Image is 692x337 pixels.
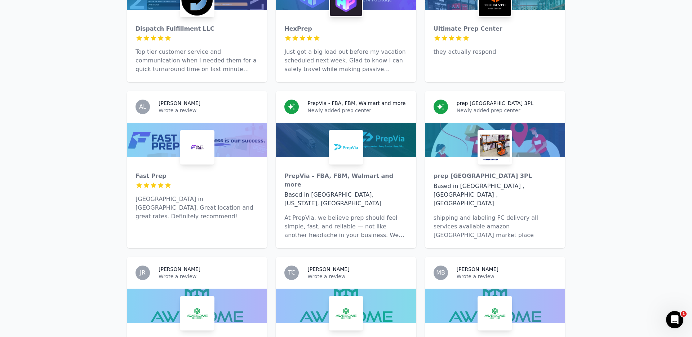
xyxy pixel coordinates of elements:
[307,100,405,107] h3: PrepVia - FBA, FBM, Walmart and more
[284,172,407,189] div: PrepVia - FBA, FBM, Walmart and more
[159,266,200,273] h3: [PERSON_NAME]
[136,172,258,180] div: Fast Prep
[140,270,146,276] span: JR
[681,311,687,317] span: 1
[434,25,556,33] div: Ultimate Prep Center
[276,91,416,248] a: PrepVia - FBA, FBM, Walmart and moreNewly added prep centerPrepVia - FBA, FBM, Walmart and morePr...
[457,100,533,107] h3: prep [GEOGRAPHIC_DATA] 3PL
[330,131,362,163] img: PrepVia - FBA, FBM, Walmart and more
[434,182,556,208] div: Based in [GEOGRAPHIC_DATA] , [GEOGRAPHIC_DATA] , [GEOGRAPHIC_DATA]
[159,100,200,107] h3: [PERSON_NAME]
[434,172,556,180] div: prep [GEOGRAPHIC_DATA] 3PL
[479,297,511,329] img: Awesome Solutions - FBA & DTC Fulfillment
[288,270,295,276] span: TC
[307,107,407,114] p: Newly added prep center
[136,48,258,74] p: Top tier customer service and communication when I needed them for a quick turnaround time on las...
[307,273,407,280] p: Wrote a review
[139,104,146,110] span: AL
[457,273,556,280] p: Wrote a review
[159,273,258,280] p: Wrote a review
[425,91,565,248] a: prep [GEOGRAPHIC_DATA] 3PLNewly added prep centerprep saudi arabia 3PLprep [GEOGRAPHIC_DATA] 3PLB...
[136,25,258,33] div: Dispatch Fulfillment LLC
[436,270,445,276] span: MB
[457,107,556,114] p: Newly added prep center
[434,48,556,56] p: they actually respond
[434,214,556,240] p: shipping and labeling FC delivery all services available amazon [GEOGRAPHIC_DATA] market place
[159,107,258,114] p: Wrote a review
[284,25,407,33] div: HexPrep
[284,191,407,208] div: Based in [GEOGRAPHIC_DATA], [US_STATE], [GEOGRAPHIC_DATA]
[284,48,407,74] p: Just got a big load out before my vacation scheduled next week. Glad to know I can safely travel ...
[479,131,511,163] img: prep saudi arabia 3PL
[284,214,407,240] p: At PrepVia, we believe prep should feel simple, fast, and reliable — not like another headache in...
[127,91,267,248] a: AL[PERSON_NAME]Wrote a reviewFast PrepFast Prep[GEOGRAPHIC_DATA] in [GEOGRAPHIC_DATA]. Great loca...
[330,297,362,329] img: Awesome Solutions - FBA & DTC Fulfillment
[307,266,349,273] h3: [PERSON_NAME]
[181,131,213,163] img: Fast Prep
[181,297,213,329] img: Awesome Solutions - FBA & DTC Fulfillment
[457,266,498,273] h3: [PERSON_NAME]
[666,311,683,328] iframe: Intercom live chat
[136,195,258,221] p: [GEOGRAPHIC_DATA] in [GEOGRAPHIC_DATA]. Great location and great rates. Definitely recommend!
